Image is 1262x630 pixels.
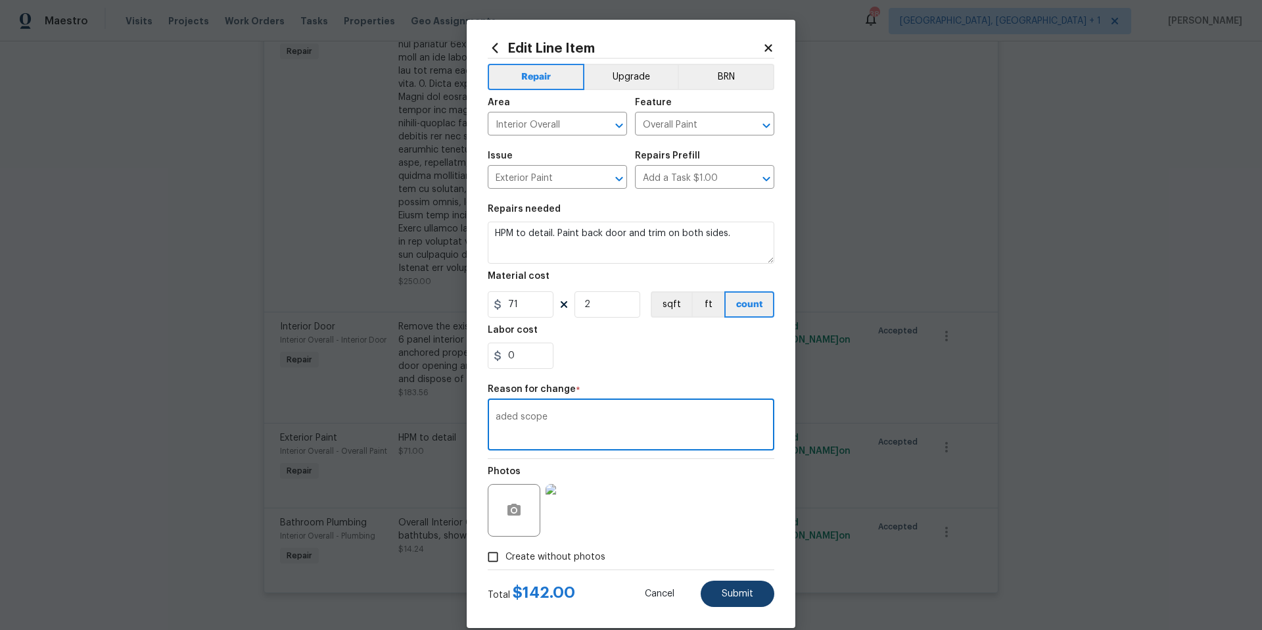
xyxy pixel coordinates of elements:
[488,151,513,160] h5: Issue
[488,586,575,602] div: Total
[701,581,774,607] button: Submit
[610,116,628,135] button: Open
[488,98,510,107] h5: Area
[488,41,762,55] h2: Edit Line Item
[488,64,584,90] button: Repair
[513,585,575,600] span: $ 142.00
[488,205,561,214] h5: Repairs needed
[505,550,605,564] span: Create without photos
[496,412,766,440] textarea: aded scope
[488,272,549,281] h5: Material cost
[645,589,674,599] span: Cancel
[635,98,672,107] h5: Feature
[488,385,576,394] h5: Reason for change
[691,291,724,318] button: ft
[610,170,628,188] button: Open
[724,291,774,318] button: count
[635,151,700,160] h5: Repairs Prefill
[488,467,521,476] h5: Photos
[678,64,774,90] button: BRN
[722,589,753,599] span: Submit
[757,116,776,135] button: Open
[651,291,691,318] button: sqft
[624,581,695,607] button: Cancel
[488,326,538,335] h5: Labor cost
[488,222,774,264] textarea: HPM to detail. Paint back door and trim on both sides.
[584,64,678,90] button: Upgrade
[757,170,776,188] button: Open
